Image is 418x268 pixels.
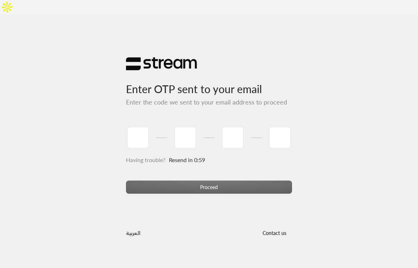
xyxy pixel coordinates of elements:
a: العربية [126,226,141,239]
a: Contact us [257,230,292,236]
span: Having trouble? [126,156,165,163]
img: Stream Logo [126,57,197,71]
h5: Enter the code we sent to your email address to proceed [126,98,292,106]
span: Resend in 0:59 [169,156,205,163]
button: Contact us [257,226,292,239]
h3: Enter OTP sent to your email [126,71,292,95]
